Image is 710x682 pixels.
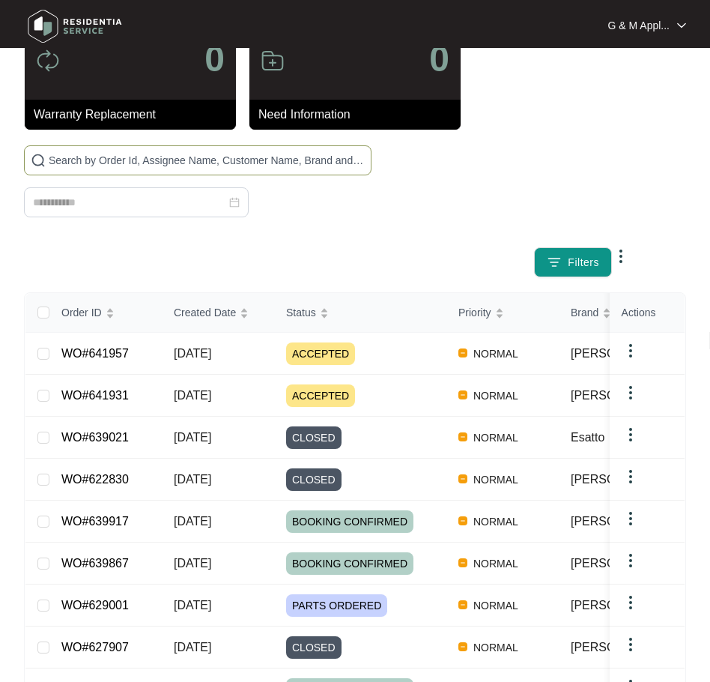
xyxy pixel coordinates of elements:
img: icon [36,49,60,73]
span: NORMAL [467,513,524,531]
p: Need Information [258,106,461,124]
span: [DATE] [174,347,211,360]
img: Vercel Logo [458,348,467,357]
span: NORMAL [467,345,524,363]
img: Vercel Logo [458,390,467,399]
span: Created Date [174,304,236,321]
span: [PERSON_NAME] [571,347,670,360]
span: NORMAL [467,387,524,405]
p: 0 [204,41,225,77]
span: [PERSON_NAME] [571,473,670,486]
img: filter icon [547,255,562,270]
th: Created Date [162,293,274,333]
img: dropdown arrow [622,342,640,360]
img: Vercel Logo [458,474,467,483]
span: [PERSON_NAME] [571,641,670,654]
img: dropdown arrow [622,510,640,528]
a: WO#622830 [61,473,129,486]
p: G & M Appl... [608,18,670,33]
img: Vercel Logo [458,432,467,441]
img: icon [261,49,285,73]
img: dropdown arrow [622,594,640,612]
a: WO#629001 [61,599,129,612]
button: filter iconFilters [534,247,612,277]
span: [DATE] [174,599,211,612]
a: WO#639021 [61,431,129,444]
span: [PERSON_NAME] [571,557,670,570]
input: Search by Order Id, Assignee Name, Customer Name, Brand and Model [49,152,365,169]
span: [PERSON_NAME] [571,515,670,528]
span: CLOSED [286,636,342,659]
span: [DATE] [174,641,211,654]
span: ACCEPTED [286,384,355,407]
img: Vercel Logo [458,516,467,525]
span: [DATE] [174,557,211,570]
span: NORMAL [467,555,524,573]
th: Priority [446,293,559,333]
img: Vercel Logo [458,600,467,609]
span: NORMAL [467,597,524,615]
span: [DATE] [174,389,211,402]
span: Esatto [571,431,604,444]
img: dropdown arrow [622,384,640,402]
span: NORMAL [467,471,524,489]
img: Vercel Logo [458,558,467,567]
span: [PERSON_NAME] [571,389,670,402]
th: Actions [610,293,685,333]
span: NORMAL [467,429,524,447]
img: search-icon [31,153,46,168]
a: WO#639917 [61,515,129,528]
img: dropdown arrow [622,426,640,444]
img: dropdown arrow [622,552,640,570]
img: dropdown arrow [612,247,630,265]
a: WO#639867 [61,557,129,570]
a: WO#641957 [61,347,129,360]
span: PARTS ORDERED [286,594,387,617]
img: dropdown arrow [622,636,640,654]
img: residentia service logo [22,4,127,49]
span: CLOSED [286,468,342,491]
span: Brand [571,304,598,321]
a: WO#641931 [61,389,129,402]
th: Brand [559,293,670,333]
span: BOOKING CONFIRMED [286,552,413,575]
span: NORMAL [467,639,524,657]
img: Vercel Logo [458,642,467,651]
span: Status [286,304,316,321]
span: ACCEPTED [286,342,355,365]
span: [PERSON_NAME] [571,599,670,612]
img: dropdown arrow [677,22,686,29]
th: Status [274,293,446,333]
span: Order ID [61,304,102,321]
p: Warranty Replacement [34,106,236,124]
span: BOOKING CONFIRMED [286,510,413,533]
span: Filters [568,255,599,271]
span: Priority [458,304,491,321]
p: 0 [429,41,449,77]
th: Order ID [49,293,162,333]
span: [DATE] [174,473,211,486]
span: [DATE] [174,431,211,444]
img: dropdown arrow [622,468,640,486]
span: [DATE] [174,515,211,528]
span: CLOSED [286,426,342,449]
a: WO#627907 [61,641,129,654]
